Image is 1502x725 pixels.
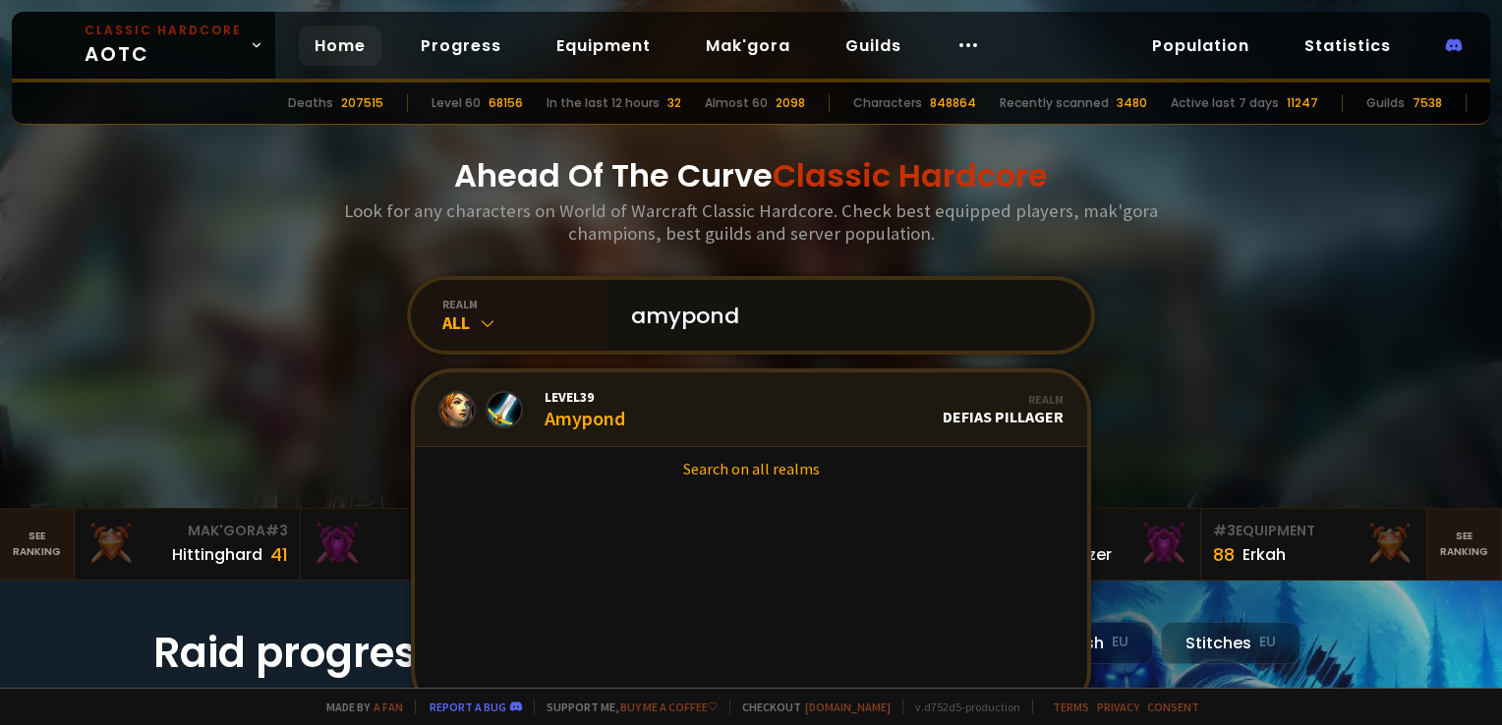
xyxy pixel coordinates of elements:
[270,541,288,568] div: 41
[1201,509,1426,580] a: #3Equipment88Erkah
[667,94,681,112] div: 32
[1213,521,1414,541] div: Equipment
[534,699,718,714] span: Support me,
[705,94,768,112] div: Almost 60
[1366,94,1405,112] div: Guilds
[430,699,506,714] a: Report a bug
[547,94,660,112] div: In the last 12 hours
[729,699,891,714] span: Checkout
[1117,94,1147,112] div: 3480
[85,22,242,39] small: Classic Hardcore
[315,699,403,714] span: Made by
[288,94,333,112] div: Deaths
[1097,699,1139,714] a: Privacy
[172,542,262,567] div: Hittinghard
[454,152,1048,199] h1: Ahead Of The Curve
[85,22,242,69] span: AOTC
[690,26,806,66] a: Mak'gora
[405,26,517,66] a: Progress
[1242,542,1286,567] div: Erkah
[902,699,1020,714] span: v. d752d5 - production
[620,699,718,714] a: Buy me a coffee
[1053,699,1089,714] a: Terms
[341,94,383,112] div: 207515
[442,297,607,311] div: realm
[930,94,976,112] div: 848864
[1161,622,1300,664] div: Stitches
[336,199,1166,245] h3: Look for any characters on World of Warcraft Classic Hardcore. Check best equipped players, mak'g...
[805,699,891,714] a: [DOMAIN_NAME]
[489,94,523,112] div: 68156
[1213,521,1236,540] span: # 3
[776,94,805,112] div: 2098
[299,26,381,66] a: Home
[1147,699,1199,714] a: Consent
[1112,633,1128,652] small: EU
[442,311,607,334] div: All
[943,392,1064,407] div: Realm
[301,509,526,580] a: Mak'Gora#2Rivench100
[545,388,625,430] div: Amypond
[87,521,287,541] div: Mak'Gora
[1259,633,1276,652] small: EU
[1213,541,1235,568] div: 88
[415,447,1087,490] a: Search on all realms
[75,509,300,580] a: Mak'Gora#3Hittinghard41
[153,622,547,684] h1: Raid progress
[1289,26,1407,66] a: Statistics
[313,521,513,541] div: Mak'Gora
[374,699,403,714] a: a fan
[545,388,625,406] span: Level 39
[432,94,481,112] div: Level 60
[1427,509,1502,580] a: Seeranking
[943,392,1064,426] div: Defias Pillager
[830,26,917,66] a: Guilds
[1171,94,1279,112] div: Active last 7 days
[1000,94,1109,112] div: Recently scanned
[541,26,666,66] a: Equipment
[1136,26,1265,66] a: Population
[773,153,1048,197] span: Classic Hardcore
[12,12,275,79] a: Classic HardcoreAOTC
[265,521,288,540] span: # 3
[1413,94,1442,112] div: 7538
[619,280,1068,351] input: Search a character...
[1287,94,1318,112] div: 11247
[415,372,1087,447] a: Level39AmypondRealmDefias Pillager
[853,94,922,112] div: Characters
